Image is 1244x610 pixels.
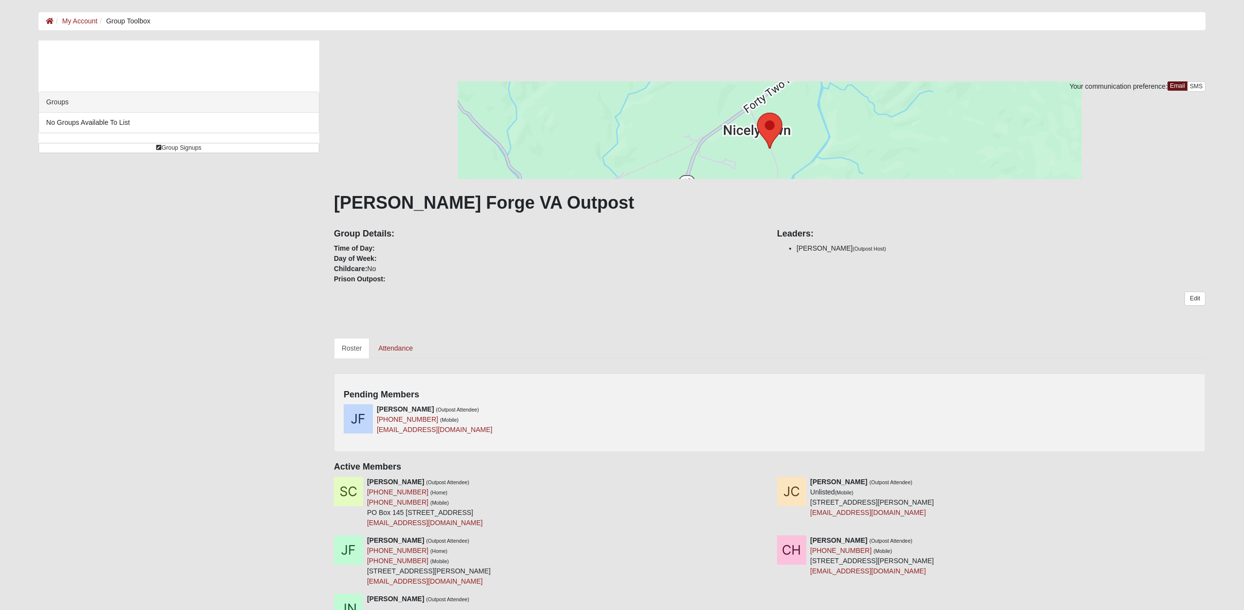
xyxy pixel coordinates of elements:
a: My Account [62,17,97,25]
a: Roster [334,338,369,358]
strong: [PERSON_NAME] [377,405,434,413]
strong: Childcare: [334,265,367,273]
h1: [PERSON_NAME] Forge VA Outpost [334,192,1205,213]
a: [PHONE_NUMBER] [367,498,428,506]
h4: Leaders: [777,229,1205,239]
small: (Outpost Attendee) [426,596,469,602]
li: No Groups Available To List [39,113,319,133]
strong: [PERSON_NAME] [810,536,867,544]
small: (Outpost Host) [853,246,886,252]
a: [PHONE_NUMBER] [377,415,438,423]
span: Your communication preference: [1069,82,1167,90]
strong: [PERSON_NAME] [810,478,867,486]
small: (Home) [430,490,447,495]
a: [PHONE_NUMBER] [367,488,428,496]
a: [EMAIL_ADDRESS][DOMAIN_NAME] [810,567,926,575]
small: (Outpost Attendee) [869,538,912,544]
li: Group Toolbox [97,16,151,26]
div: [STREET_ADDRESS][PERSON_NAME] [367,535,491,587]
div: [STREET_ADDRESS][PERSON_NAME] [810,535,934,576]
strong: Day of Week: [334,255,377,262]
h4: Group Details: [334,229,762,239]
a: [EMAIL_ADDRESS][DOMAIN_NAME] [810,509,926,516]
h4: Pending Members [344,390,1196,400]
small: (Outpost Attendee) [869,479,912,485]
small: (Outpost Attendee) [426,538,469,544]
a: [EMAIL_ADDRESS][DOMAIN_NAME] [367,519,483,527]
a: [EMAIL_ADDRESS][DOMAIN_NAME] [377,426,492,433]
div: No [327,222,770,284]
strong: Time of Day: [334,244,375,252]
small: (Mobile) [874,548,892,554]
a: [EMAIL_ADDRESS][DOMAIN_NAME] [367,577,483,585]
small: (Mobile) [430,500,449,506]
strong: Prison Outpost: [334,275,386,283]
small: (Outpost Attendee) [436,407,479,413]
small: (Outpost Attendee) [426,479,469,485]
li: [PERSON_NAME] [797,243,1205,254]
a: Attendance [370,338,421,358]
strong: [PERSON_NAME] [367,595,424,603]
h4: Active Members [334,462,1205,472]
div: PO Box 145 [STREET_ADDRESS] [367,477,483,528]
small: (Mobile) [430,558,449,564]
small: (Home) [430,548,447,554]
small: (Mobile) [440,417,459,423]
strong: [PERSON_NAME] [367,478,424,486]
a: [PHONE_NUMBER] [367,557,428,565]
a: Group Signups [39,143,319,153]
a: [PHONE_NUMBER] [367,547,428,554]
a: [PHONE_NUMBER] [810,547,872,554]
small: (Mobile) [835,490,854,495]
div: Unlisted [STREET_ADDRESS][PERSON_NAME] [810,477,934,518]
a: Edit [1185,292,1205,306]
a: SMS [1187,81,1206,92]
strong: [PERSON_NAME] [367,536,424,544]
div: Groups [39,92,319,113]
a: Email [1167,81,1187,91]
